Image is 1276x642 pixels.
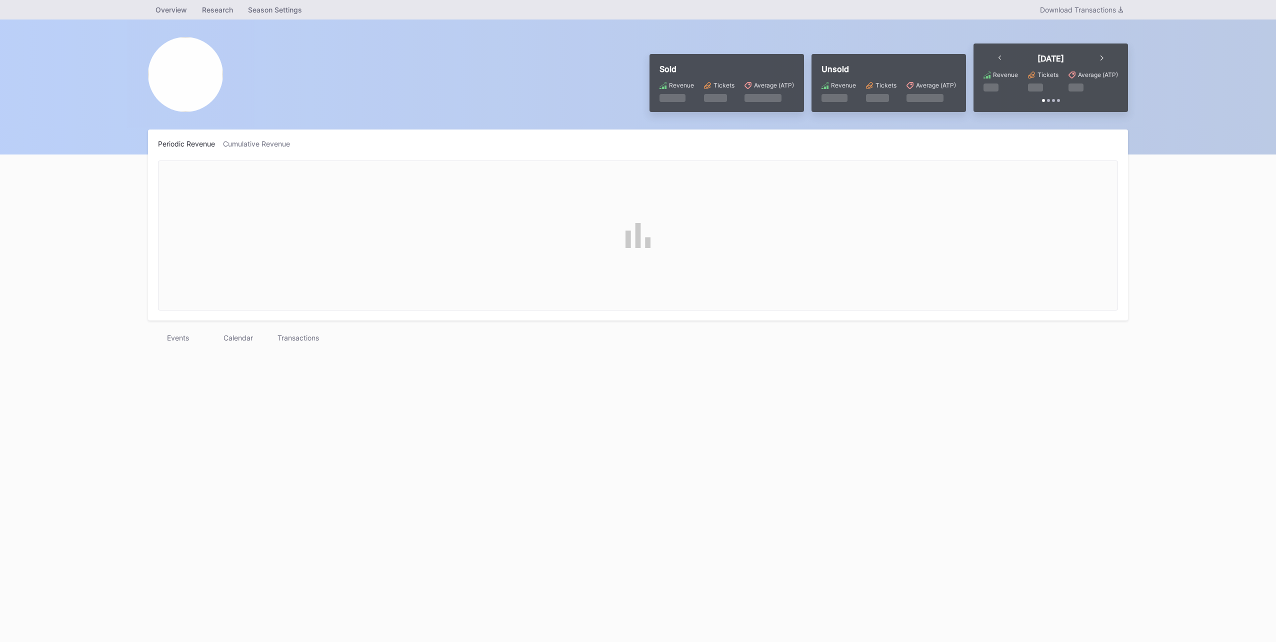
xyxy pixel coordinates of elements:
[713,81,734,89] div: Tickets
[659,64,794,74] div: Sold
[268,330,328,345] div: Transactions
[1078,71,1118,78] div: Average (ATP)
[223,139,298,148] div: Cumulative Revenue
[831,81,856,89] div: Revenue
[1040,5,1123,14] div: Download Transactions
[158,139,223,148] div: Periodic Revenue
[1037,71,1058,78] div: Tickets
[208,330,268,345] div: Calendar
[916,81,956,89] div: Average (ATP)
[148,330,208,345] div: Events
[754,81,794,89] div: Average (ATP)
[993,71,1018,78] div: Revenue
[669,81,694,89] div: Revenue
[875,81,896,89] div: Tickets
[148,2,194,17] a: Overview
[240,2,309,17] a: Season Settings
[821,64,956,74] div: Unsold
[1037,53,1064,63] div: [DATE]
[1035,3,1128,16] button: Download Transactions
[194,2,240,17] a: Research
